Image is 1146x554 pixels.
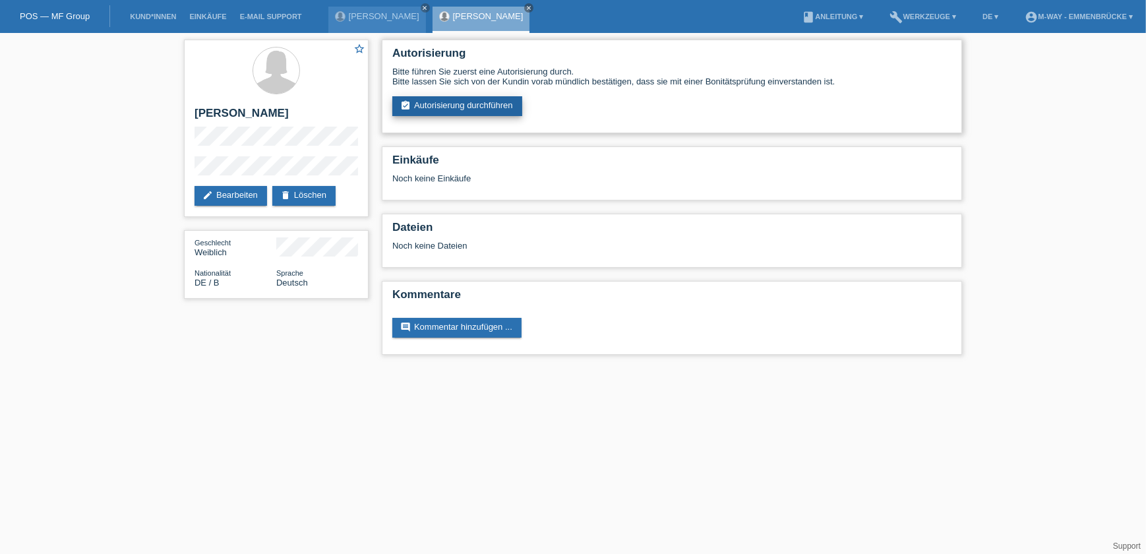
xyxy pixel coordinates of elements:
i: close [526,5,532,11]
a: buildWerkzeuge ▾ [884,13,963,20]
h2: Dateien [392,221,951,241]
i: account_circle [1025,11,1038,24]
div: Noch keine Einkäufe [392,173,951,193]
span: Nationalität [195,269,231,277]
a: deleteLöschen [272,186,336,206]
a: Support [1113,541,1141,551]
a: close [421,3,430,13]
span: Geschlecht [195,239,231,247]
a: close [524,3,533,13]
a: [PERSON_NAME] [349,11,419,21]
a: account_circlem-way - Emmenbrücke ▾ [1018,13,1139,20]
a: Einkäufe [183,13,233,20]
i: book [802,11,815,24]
div: Weiblich [195,237,276,257]
i: comment [400,322,411,332]
i: assignment_turned_in [400,100,411,111]
i: close [422,5,429,11]
i: build [890,11,903,24]
div: Noch keine Dateien [392,241,795,251]
a: commentKommentar hinzufügen ... [392,318,522,338]
span: Deutsch [276,278,308,288]
a: Kund*innen [123,13,183,20]
i: edit [202,190,213,200]
a: editBearbeiten [195,186,267,206]
a: [PERSON_NAME] [453,11,524,21]
div: Bitte führen Sie zuerst eine Autorisierung durch. Bitte lassen Sie sich von der Kundin vorab münd... [392,67,951,86]
a: star_border [353,43,365,57]
h2: [PERSON_NAME] [195,107,358,127]
span: Sprache [276,269,303,277]
a: DE ▾ [976,13,1005,20]
h2: Kommentare [392,288,951,308]
h2: Autorisierung [392,47,951,67]
a: bookAnleitung ▾ [795,13,870,20]
i: delete [280,190,291,200]
a: POS — MF Group [20,11,90,21]
a: assignment_turned_inAutorisierung durchführen [392,96,522,116]
a: E-Mail Support [233,13,309,20]
h2: Einkäufe [392,154,951,173]
span: Deutschland / B / 01.08.2024 [195,278,220,288]
i: star_border [353,43,365,55]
